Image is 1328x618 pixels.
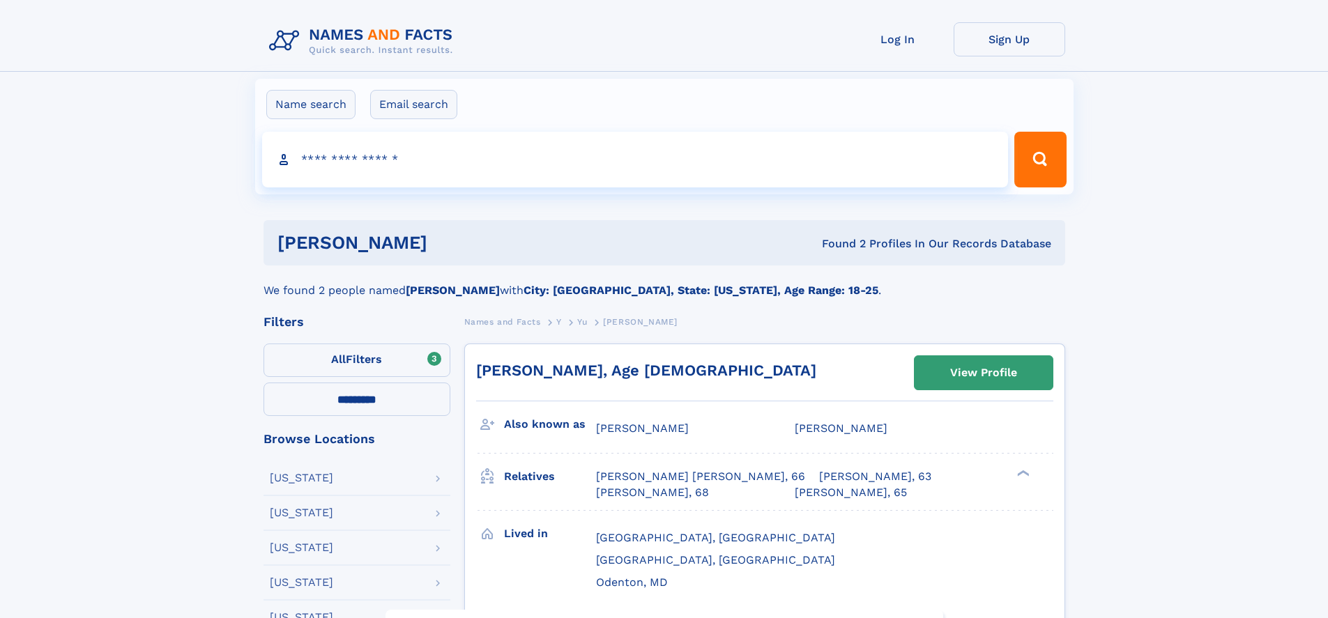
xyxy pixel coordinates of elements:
[464,313,541,330] a: Names and Facts
[795,485,907,500] a: [PERSON_NAME], 65
[577,313,587,330] a: Yu
[370,90,457,119] label: Email search
[842,22,954,56] a: Log In
[266,90,356,119] label: Name search
[270,542,333,553] div: [US_STATE]
[504,465,596,488] h3: Relatives
[277,234,625,252] h1: [PERSON_NAME]
[950,357,1017,389] div: View Profile
[603,317,678,327] span: [PERSON_NAME]
[596,575,668,589] span: Odenton, MD
[504,522,596,546] h3: Lived in
[504,412,596,436] h3: Also known as
[915,356,1053,389] a: View Profile
[264,433,450,445] div: Browse Locations
[270,472,333,484] div: [US_STATE]
[577,317,587,327] span: Yu
[596,469,805,484] a: [PERSON_NAME] [PERSON_NAME], 66
[556,317,562,327] span: Y
[264,22,464,60] img: Logo Names and Facts
[596,531,835,544] span: [GEOGRAPHIC_DATA], [GEOGRAPHIC_DATA]
[596,485,709,500] a: [PERSON_NAME], 68
[406,284,500,297] b: [PERSON_NAME]
[625,236,1051,252] div: Found 2 Profiles In Our Records Database
[1014,469,1030,478] div: ❯
[596,553,835,566] span: [GEOGRAPHIC_DATA], [GEOGRAPHIC_DATA]
[795,422,887,435] span: [PERSON_NAME]
[270,507,333,518] div: [US_STATE]
[270,577,333,588] div: [US_STATE]
[596,422,689,435] span: [PERSON_NAME]
[1014,132,1066,187] button: Search Button
[262,132,1009,187] input: search input
[264,316,450,328] div: Filters
[264,265,1065,299] div: We found 2 people named with .
[556,313,562,330] a: Y
[331,353,346,366] span: All
[476,362,816,379] a: [PERSON_NAME], Age [DEMOGRAPHIC_DATA]
[524,284,878,297] b: City: [GEOGRAPHIC_DATA], State: [US_STATE], Age Range: 18-25
[954,22,1065,56] a: Sign Up
[819,469,931,484] a: [PERSON_NAME], 63
[264,343,450,377] label: Filters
